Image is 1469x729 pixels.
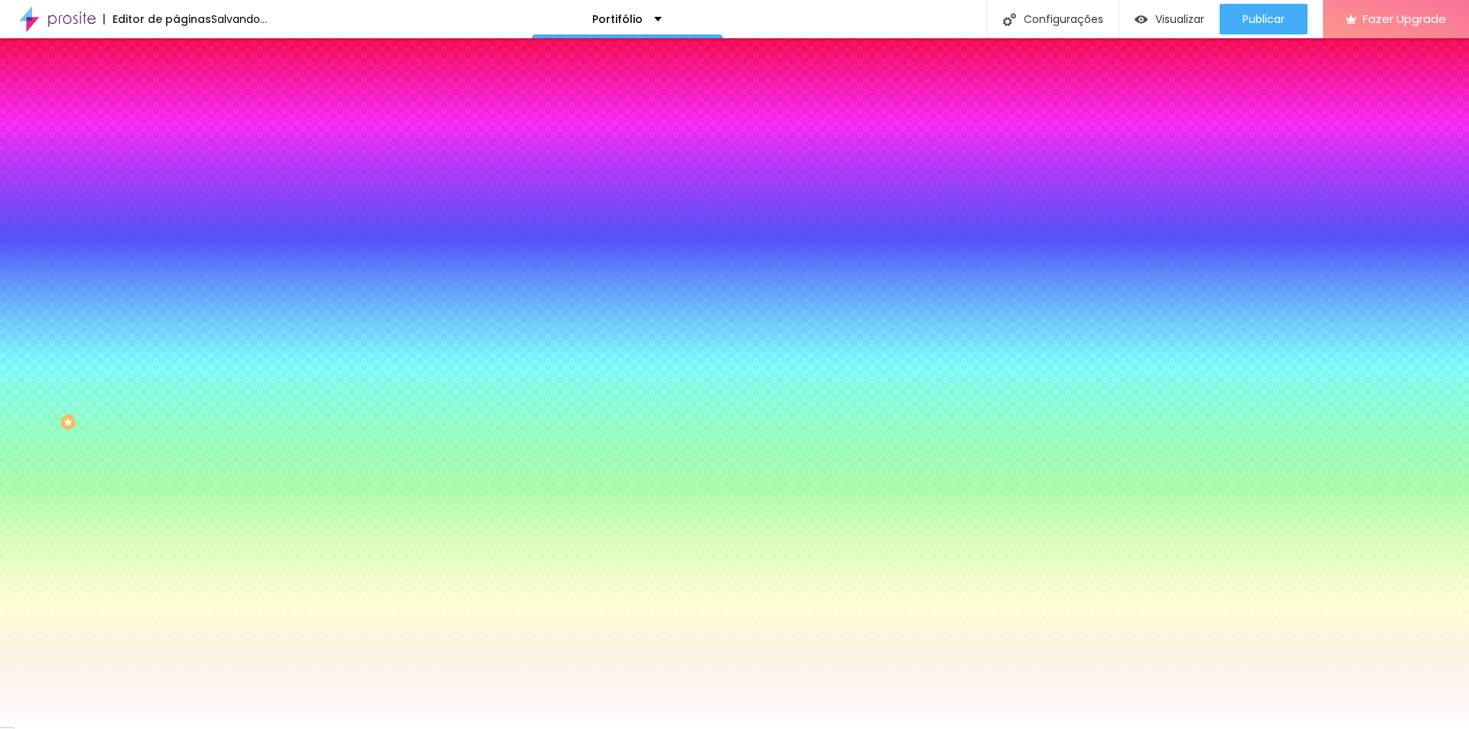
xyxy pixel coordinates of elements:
[211,14,267,24] div: Salvando...
[1135,13,1148,26] img: view-1.svg
[1155,13,1204,25] span: Visualizar
[1003,13,1016,26] img: Icone
[1119,4,1220,34] button: Visualizar
[1363,12,1446,25] span: Fazer Upgrade
[1220,4,1308,34] button: Publicar
[103,14,211,24] div: Editor de páginas
[592,14,643,24] p: Portifólio
[1243,13,1285,25] span: Publicar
